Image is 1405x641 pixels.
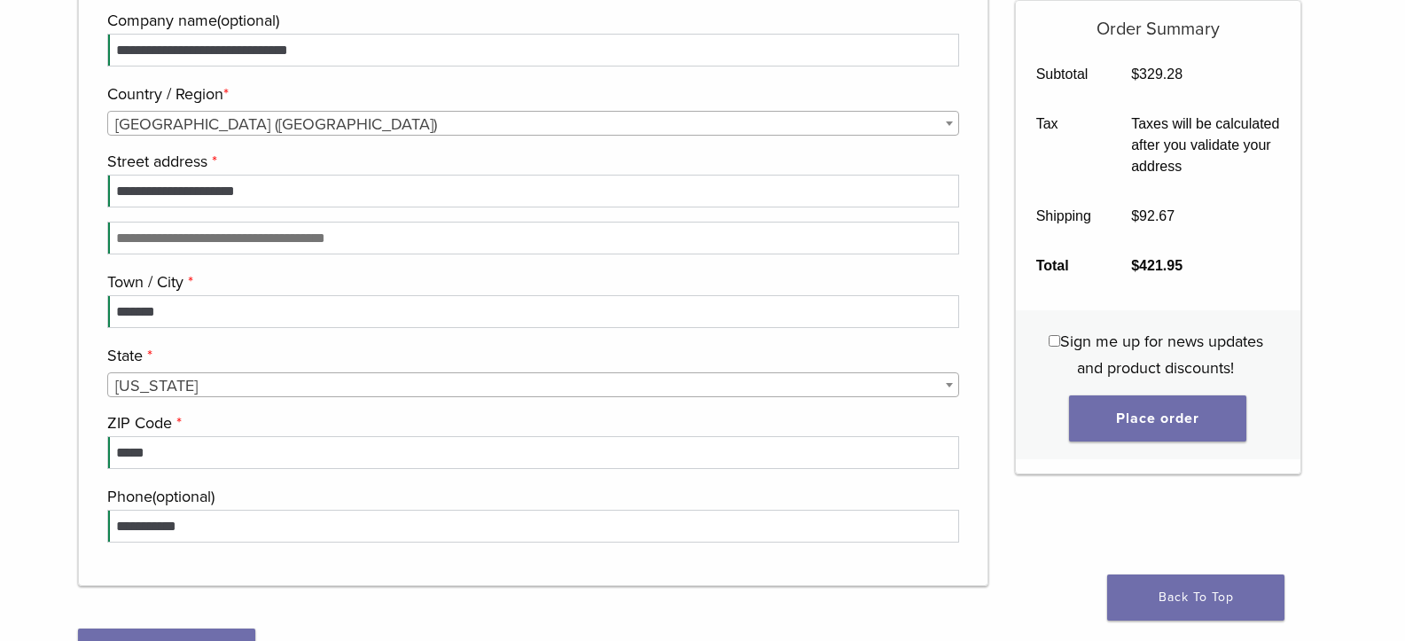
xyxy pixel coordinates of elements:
[107,372,960,397] span: State
[1107,575,1284,621] a: Back To Top
[107,483,956,510] label: Phone
[1060,332,1263,378] span: Sign me up for news updates and product discounts!
[1016,50,1112,99] th: Subtotal
[107,111,960,136] span: Country / Region
[107,342,956,369] label: State
[152,487,215,506] span: (optional)
[1131,208,1175,223] bdi: 92.67
[1131,66,1183,82] bdi: 329.28
[1131,258,1183,273] bdi: 421.95
[1112,99,1300,192] td: Taxes will be calculated after you validate your address
[107,81,956,107] label: Country / Region
[107,148,956,175] label: Street address
[1016,1,1300,40] h5: Order Summary
[107,269,956,295] label: Town / City
[1016,192,1112,241] th: Shipping
[1069,395,1246,442] button: Place order
[108,373,959,398] span: Florida
[1131,258,1139,273] span: $
[217,11,279,30] span: (optional)
[1016,99,1112,192] th: Tax
[1131,208,1139,223] span: $
[108,112,959,137] span: United States (US)
[1016,241,1112,291] th: Total
[107,410,956,436] label: ZIP Code
[107,7,956,34] label: Company name
[1131,66,1139,82] span: $
[1049,335,1060,347] input: Sign me up for news updates and product discounts!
